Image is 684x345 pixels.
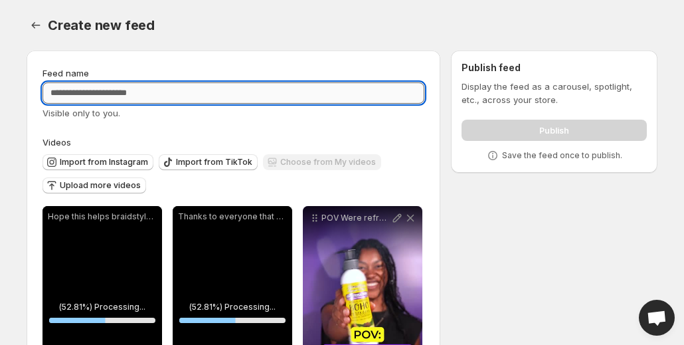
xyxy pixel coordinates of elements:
span: Feed name [43,68,89,78]
span: Create new feed [48,17,155,33]
button: Upload more videos [43,177,146,193]
span: Upload more videos [60,180,141,191]
p: Thanks to everyone that showed up and showed out with the Island Vibes for National Loc Day [178,211,287,222]
h2: Publish feed [462,61,647,74]
button: Import from Instagram [43,154,153,170]
p: POV Were refreshing our boho braids together [321,213,390,223]
button: Import from TikTok [159,154,258,170]
p: Hope this helps braidstyles braidproducts productrecommendations productreccomendations productst... [48,211,157,222]
p: Display the feed as a carousel, spotlight, etc., across your store. [462,80,647,106]
span: Import from Instagram [60,157,148,168]
a: Open chat [639,300,675,336]
p: Save the feed once to publish. [502,150,622,161]
span: Videos [43,137,71,148]
span: Import from TikTok [176,157,252,168]
button: Settings [27,16,45,35]
span: Visible only to you. [43,108,120,118]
